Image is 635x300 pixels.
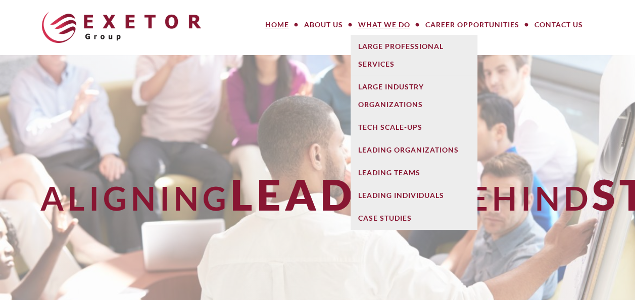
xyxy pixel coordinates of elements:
[258,15,297,35] a: Home
[230,169,444,220] span: Leaders
[351,116,477,138] a: Tech Scale-Ups
[351,15,418,35] a: What We Do
[351,161,477,184] a: Leading Teams
[351,138,477,161] a: Leading Organizations
[351,35,477,75] a: Large Professional Services
[418,15,527,35] a: Career Opportunities
[297,15,351,35] a: About Us
[351,75,477,116] a: Large Industry Organizations
[42,12,201,43] img: The Exetor Group
[527,15,591,35] a: Contact Us
[351,184,477,207] a: Leading Individuals
[351,207,477,229] a: Case Studies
